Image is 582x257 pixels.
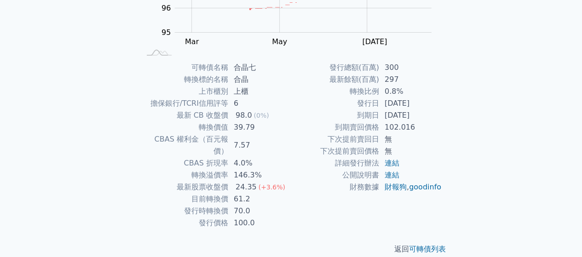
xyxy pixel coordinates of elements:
[228,74,291,86] td: 合晶
[140,97,228,109] td: 擔保銀行/TCRI信用評等
[228,86,291,97] td: 上櫃
[379,121,442,133] td: 102.016
[161,4,171,12] tspan: 96
[234,109,254,121] div: 98.0
[379,74,442,86] td: 297
[140,74,228,86] td: 轉換標的名稱
[228,217,291,229] td: 100.0
[409,245,446,253] a: 可轉債列表
[140,109,228,121] td: 最新 CB 收盤價
[291,74,379,86] td: 最新餘額(百萬)
[291,121,379,133] td: 到期賣回價格
[379,86,442,97] td: 0.8%
[254,112,269,119] span: (0%)
[362,37,387,46] tspan: [DATE]
[291,157,379,169] td: 詳細發行辦法
[140,193,228,205] td: 目前轉換價
[291,181,379,193] td: 財務數據
[228,157,291,169] td: 4.0%
[140,121,228,133] td: 轉換價值
[409,183,441,191] a: goodinfo
[185,37,199,46] tspan: Mar
[228,97,291,109] td: 6
[379,181,442,193] td: ,
[228,133,291,157] td: 7.57
[140,157,228,169] td: CBAS 折現率
[291,97,379,109] td: 發行日
[228,205,291,217] td: 70.0
[140,181,228,193] td: 最新股票收盤價
[291,145,379,157] td: 下次提前賣回價格
[161,28,171,37] tspan: 95
[272,37,287,46] tspan: May
[228,121,291,133] td: 39.79
[140,133,228,157] td: CBAS 權利金（百元報價）
[291,109,379,121] td: 到期日
[228,62,291,74] td: 合晶七
[379,145,442,157] td: 無
[291,62,379,74] td: 發行總額(百萬)
[379,62,442,74] td: 300
[379,109,442,121] td: [DATE]
[291,133,379,145] td: 下次提前賣回日
[228,169,291,181] td: 146.3%
[234,181,259,193] div: 24.35
[140,217,228,229] td: 發行價格
[140,86,228,97] td: 上市櫃別
[379,133,442,145] td: 無
[385,159,399,167] a: 連結
[291,169,379,181] td: 公開說明書
[140,62,228,74] td: 可轉債名稱
[259,183,285,191] span: (+3.6%)
[379,97,442,109] td: [DATE]
[140,169,228,181] td: 轉換溢價率
[140,205,228,217] td: 發行時轉換價
[385,183,407,191] a: 財報狗
[129,244,453,255] p: 返回
[228,193,291,205] td: 61.2
[291,86,379,97] td: 轉換比例
[385,171,399,179] a: 連結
